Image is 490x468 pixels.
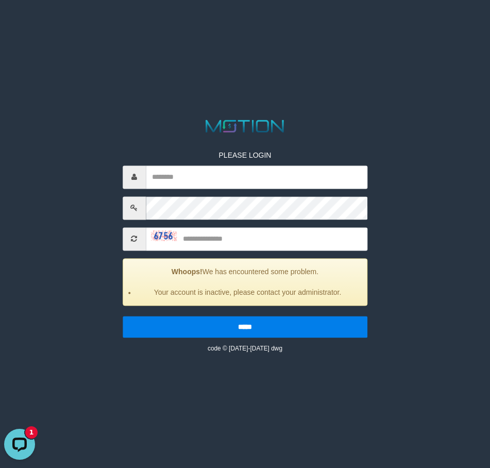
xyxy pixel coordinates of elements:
div: New messages notification [25,2,38,14]
div: We has encountered some problem. [123,258,368,306]
button: Open LiveChat chat widget [4,4,35,35]
li: Your account is inactive, please contact your administrator. [136,287,360,297]
strong: Whoops! [172,268,202,276]
small: code © [DATE]-[DATE] dwg [208,345,282,352]
p: PLEASE LOGIN [123,150,368,160]
img: captcha [151,230,177,241]
img: MOTION_logo.png [202,118,288,135]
